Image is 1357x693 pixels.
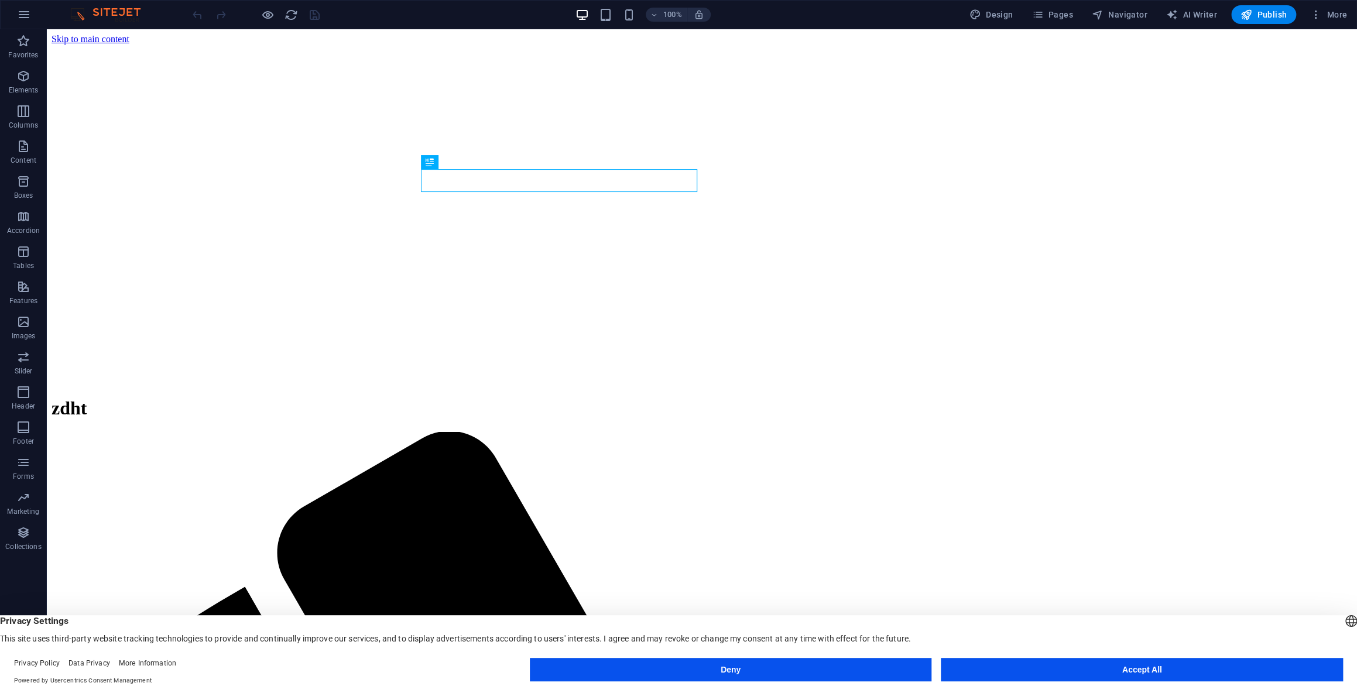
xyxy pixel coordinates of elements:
[13,437,34,446] p: Footer
[1305,5,1352,24] button: More
[47,29,1357,674] iframe: To enrich screen reader interactions, please activate Accessibility in Grammarly extension settings
[15,366,33,376] p: Slider
[8,50,38,60] p: Favorites
[9,296,37,306] p: Features
[7,226,40,235] p: Accordion
[12,402,35,411] p: Header
[14,191,33,200] p: Boxes
[5,542,41,551] p: Collections
[12,331,36,341] p: Images
[13,261,34,270] p: Tables
[9,85,39,95] p: Elements
[7,507,39,516] p: Marketing
[11,156,36,165] p: Content
[9,121,38,130] p: Columns
[13,472,34,481] p: Forms
[1310,9,1347,20] span: More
